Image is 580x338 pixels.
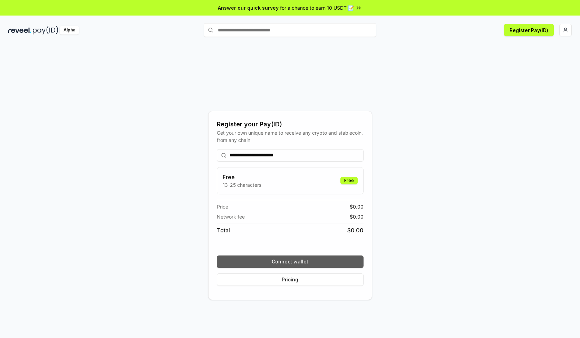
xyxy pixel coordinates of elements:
span: $ 0.00 [350,213,364,220]
span: $ 0.00 [347,226,364,234]
span: Price [217,203,228,210]
span: for a chance to earn 10 USDT 📝 [280,4,354,11]
span: $ 0.00 [350,203,364,210]
h3: Free [223,173,261,181]
button: Register Pay(ID) [504,24,554,36]
img: pay_id [33,26,58,35]
div: Get your own unique name to receive any crypto and stablecoin, from any chain [217,129,364,144]
span: Answer our quick survey [218,4,279,11]
div: Free [340,177,358,184]
button: Pricing [217,273,364,286]
img: reveel_dark [8,26,31,35]
button: Connect wallet [217,255,364,268]
div: Alpha [60,26,79,35]
div: Register your Pay(ID) [217,119,364,129]
p: 13-25 characters [223,181,261,189]
span: Total [217,226,230,234]
span: Network fee [217,213,245,220]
